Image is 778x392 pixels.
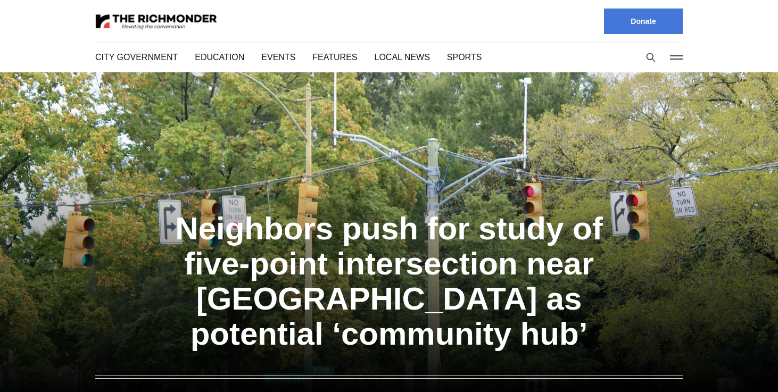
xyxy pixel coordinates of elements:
[259,51,290,63] a: Events
[643,49,659,65] button: Search this site
[192,51,242,63] a: Education
[604,9,683,34] a: Donate
[161,206,617,356] a: Neighbors push for study of five-point intersection near [GEOGRAPHIC_DATA] as potential ‘communit...
[435,51,468,63] a: Sports
[366,51,418,63] a: Local News
[95,12,218,31] img: The Richmonder
[95,51,175,63] a: City Government
[307,51,349,63] a: Features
